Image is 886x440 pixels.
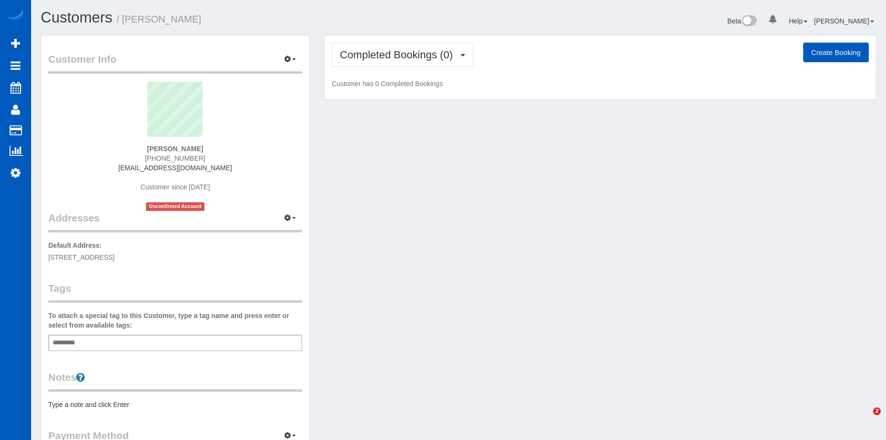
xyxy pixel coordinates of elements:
label: Default Address: [48,241,102,250]
a: Beta [728,17,757,25]
legend: Tags [48,281,302,303]
span: 2 [873,407,881,415]
strong: [PERSON_NAME] [147,145,203,153]
span: Unconfirmed Account [146,202,204,210]
p: Customer has 0 Completed Bookings [332,79,869,88]
iframe: Intercom live chat [853,407,876,430]
pre: Type a note and click Enter [48,400,302,409]
span: [STREET_ADDRESS] [48,253,114,261]
span: Completed Bookings (0) [340,49,458,61]
span: [PHONE_NUMBER] [145,154,205,162]
span: Customer since [DATE] [140,183,210,191]
label: To attach a special tag to this Customer, type a tag name and press enter or select from availabl... [48,311,302,330]
button: Completed Bookings (0) [332,43,473,67]
a: [EMAIL_ADDRESS][DOMAIN_NAME] [118,164,232,172]
legend: Customer Info [48,52,302,74]
img: New interface [741,15,757,28]
button: Create Booking [803,43,869,63]
a: Help [789,17,807,25]
img: Automaid Logo [6,10,25,23]
legend: Notes [48,370,302,392]
a: [PERSON_NAME] [814,17,874,25]
a: Customers [41,9,112,26]
small: / [PERSON_NAME] [117,14,202,24]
